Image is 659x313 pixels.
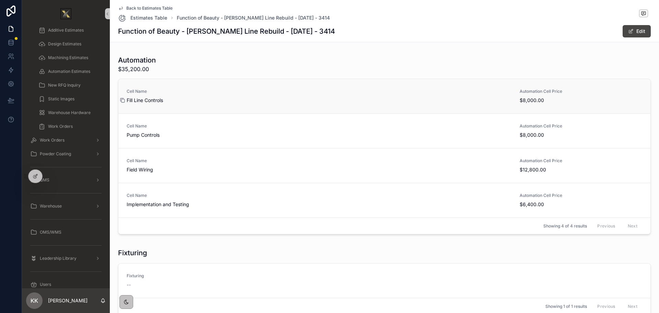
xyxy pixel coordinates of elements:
span: Automation Cell Price [520,193,643,198]
span: Field Wiring [127,166,511,173]
span: KK [31,297,38,305]
span: $6,400.00 [520,201,643,208]
a: Fixturing-- [118,264,650,298]
span: Implementation and Testing [127,201,511,208]
a: Function of Beauty - [PERSON_NAME] Line Rebuild - [DATE] - 3414 [177,14,330,21]
a: Warehouse Hardware [34,107,106,119]
span: Fixturing [127,273,250,279]
span: Automation Cell Price [520,123,643,129]
span: Additive Estimates [48,27,84,33]
a: Work Orders [26,134,106,146]
span: -- [127,281,131,288]
span: Cell Name [127,123,511,129]
span: Warehouse Hardware [48,110,91,115]
span: $8,000.00 [520,97,643,104]
a: Automation Estimates [34,65,106,78]
span: Design Estimates [48,41,81,47]
a: OMS/WMS [26,226,106,238]
span: OMS/WMS [40,230,61,235]
span: Fill Line Controls [127,97,511,104]
a: Static Images [34,93,106,105]
a: Back to Estimates Table [118,5,173,11]
span: Automation Cell Price [520,89,643,94]
span: $35,200.00 [118,65,156,73]
a: Design Estimates [34,38,106,50]
span: Cell Name [127,193,511,198]
span: Work Orders [40,137,65,143]
a: Estimates Table [118,14,167,22]
a: Powder Coating [26,148,106,160]
p: [PERSON_NAME] [48,297,88,304]
span: New RFQ Inquiry [48,82,81,88]
span: Static Images [48,96,74,102]
a: Additive Estimates [34,24,106,36]
h1: Fixturing [118,248,147,258]
span: QMS [40,177,49,183]
span: Cell Name [127,158,511,164]
span: Pump Controls [127,132,511,138]
h1: Automation [118,55,156,65]
button: Edit [623,25,651,37]
a: QMS [26,174,106,186]
span: $12,800.00 [520,166,643,173]
a: Users [26,278,106,291]
span: Estimates Table [130,14,167,21]
span: $8,000.00 [520,132,643,138]
span: Showing 4 of 4 results [543,223,587,229]
a: Machining Estimates [34,52,106,64]
div: scrollable content [22,27,110,288]
span: Automation Cell Price [520,158,643,164]
span: Leadership Library [40,256,77,261]
h1: Function of Beauty - [PERSON_NAME] Line Rebuild - [DATE] - 3414 [118,26,335,36]
span: Users [40,282,51,287]
span: Automation Estimates [48,69,90,74]
a: Warehouse [26,200,106,212]
span: Machining Estimates [48,55,88,60]
span: Back to Estimates Table [126,5,173,11]
span: Cell Name [127,89,511,94]
span: Work Orders [48,124,73,129]
img: App logo [60,8,71,19]
span: Powder Coating [40,151,71,157]
span: Showing 1 of 1 results [545,304,587,309]
a: Work Orders [34,120,106,133]
a: Leadership Library [26,252,106,265]
span: Warehouse [40,203,62,209]
a: New RFQ Inquiry [34,79,106,91]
